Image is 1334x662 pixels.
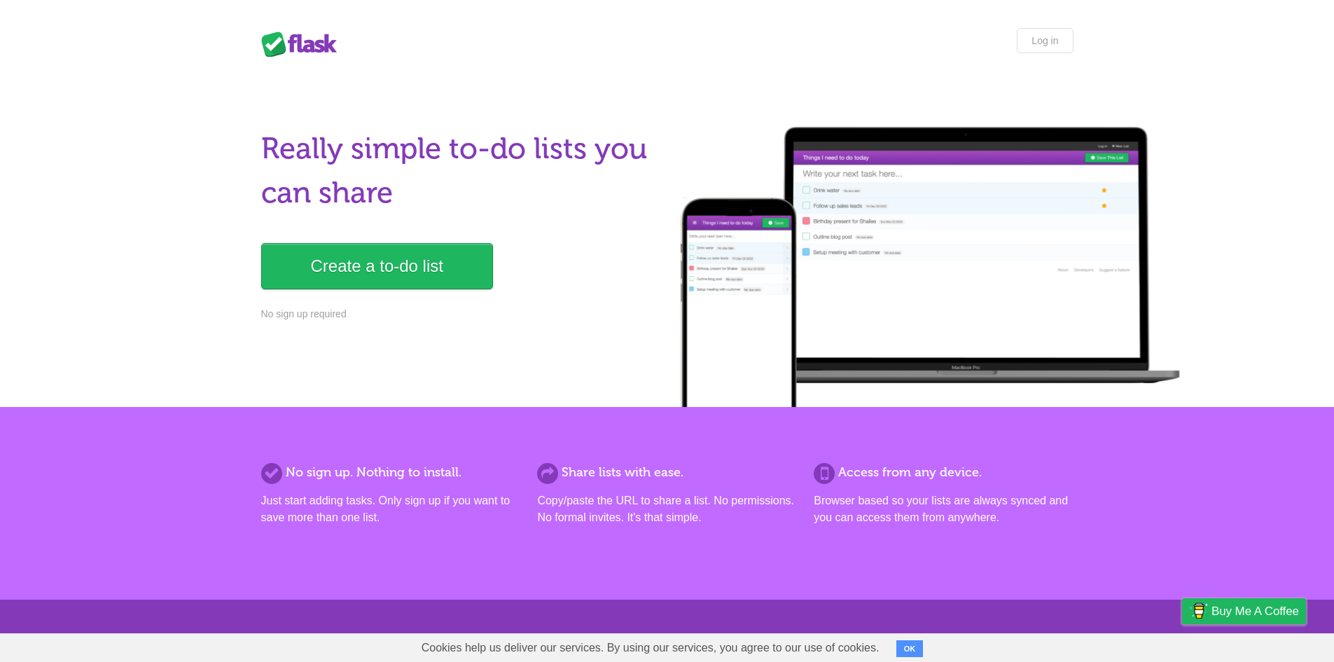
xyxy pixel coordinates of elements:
[261,492,520,526] p: Just start adding tasks. Only sign up if you want to save more than one list.
[261,32,345,57] div: Flask Lists
[1211,599,1299,623] span: Buy me a coffee
[261,463,520,482] h2: No sign up. Nothing to install.
[261,243,493,289] a: Create a to-do list
[537,492,796,526] p: Copy/paste the URL to share a list. No permissions. No formal invites. It's that simple.
[1189,599,1208,623] img: Buy me a coffee
[1182,598,1306,624] a: Buy me a coffee
[814,492,1073,526] p: Browser based so your lists are always synced and you can access them from anywhere.
[408,634,894,662] span: Cookies help us deliver our services. By using our services, you agree to our use of cookies.
[814,463,1073,482] h2: Access from any device.
[261,307,659,322] p: No sign up required
[261,127,659,215] h1: Really simple to-do lists you can share
[537,463,796,482] h2: Share lists with ease.
[1017,28,1073,53] a: Log in
[896,640,924,657] button: OK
